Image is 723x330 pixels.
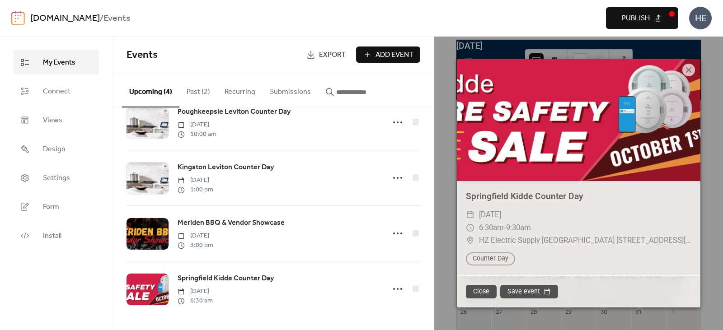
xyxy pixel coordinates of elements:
span: 1:00 pm [178,185,213,195]
span: [DATE] [479,208,501,221]
button: Upcoming (4) [122,73,179,107]
a: Form [14,195,99,219]
a: Install [14,223,99,248]
button: Past (2) [179,73,217,107]
span: [DATE] [178,176,213,185]
button: Recurring [217,73,263,107]
a: My Events [14,50,99,74]
span: [DATE] [178,287,213,296]
span: 10:00 am [178,130,216,139]
span: Meriden BBQ & Vendor Showcase [178,218,285,228]
span: Design [43,144,66,155]
a: Meriden BBQ & Vendor Showcase [178,217,285,229]
div: ​ [466,221,474,234]
a: Kingston Leviton Counter Day [178,162,274,173]
button: Save event [500,285,558,298]
span: Connect [43,86,70,97]
button: Close [466,285,497,298]
a: Connect [14,79,99,103]
a: [DOMAIN_NAME] [30,10,100,27]
a: Poughkeepsie Leviton Counter Day [178,106,291,118]
span: - [504,223,506,232]
span: Views [43,115,62,126]
button: Submissions [263,73,318,107]
span: 3:00 pm [178,241,213,250]
span: [DATE] [178,120,216,130]
button: Publish [606,7,678,29]
span: 9:30am [506,223,531,232]
div: HE [689,7,712,29]
div: ​ [466,208,474,221]
a: Export [300,46,352,63]
a: Views [14,108,99,132]
a: Settings [14,166,99,190]
span: Poughkeepsie Leviton Counter Day [178,107,291,117]
span: Export [319,50,346,60]
span: 6:30 am [178,296,213,306]
a: HZ Electric Supply [GEOGRAPHIC_DATA] [STREET_ADDRESS][PERSON_NAME] [479,234,691,247]
a: Design [14,137,99,161]
span: Install [43,231,61,242]
div: ​ [466,234,474,247]
div: Stop by the branch for a Kidde Counter Day! Reps will be available to highlight new smoke alarm t... [457,273,700,319]
span: Add Event [376,50,413,60]
span: Springfield Kidde Counter Day [178,273,274,284]
span: Settings [43,173,70,184]
span: Events [127,45,158,65]
div: Springfield Kidde Counter Day [457,190,700,203]
a: Springfield Kidde Counter Day [178,273,274,284]
span: 6:30am [479,223,504,232]
span: Publish [622,13,650,24]
span: My Events [43,57,75,68]
button: Add Event [356,46,420,63]
img: logo [11,11,25,25]
b: / [100,10,103,27]
b: Events [103,10,130,27]
span: [DATE] [178,231,213,241]
span: Form [43,202,59,213]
